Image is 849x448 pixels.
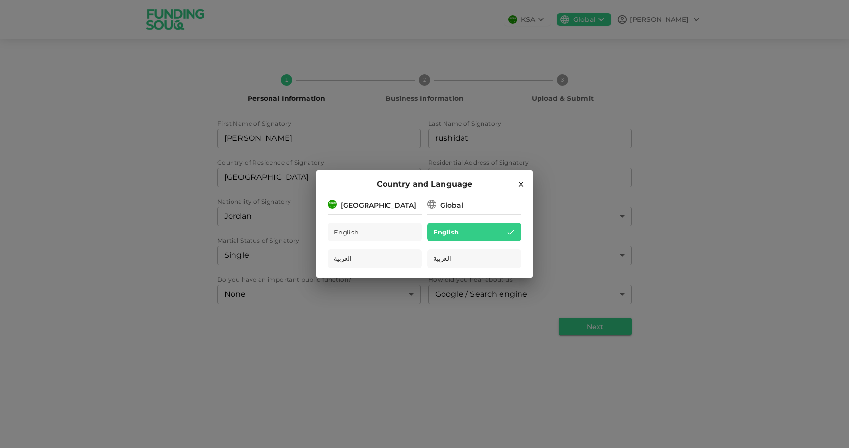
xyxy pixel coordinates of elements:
span: Country and Language [377,178,472,191]
img: flag-sa.b9a346574cdc8950dd34b50780441f57.svg [328,200,337,209]
div: Global [440,200,463,211]
span: English [334,227,359,238]
span: English [433,227,459,238]
div: [GEOGRAPHIC_DATA] [341,200,416,211]
span: العربية [433,253,451,264]
span: العربية [334,253,352,264]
